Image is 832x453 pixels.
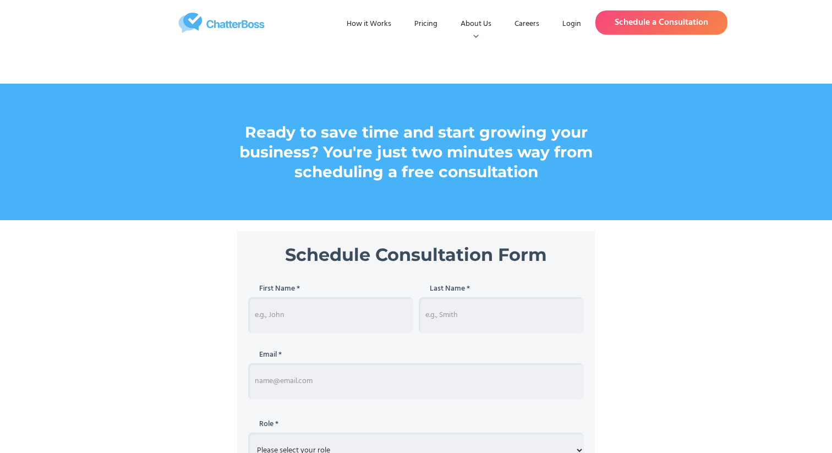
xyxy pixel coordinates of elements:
a: Schedule a Consultation [595,10,727,35]
h5: Role * [248,419,584,430]
input: name@email.com [248,363,584,399]
a: How it Works [338,14,400,34]
input: e.g., John [248,297,413,333]
h1: Ready to save time and start growing your business? You're just two minutes way from scheduling a... [210,111,622,193]
div: About Us [461,19,491,30]
a: Pricing [406,14,446,34]
div: About Us [452,14,500,34]
a: home [105,13,338,33]
strong: Schedule Consultation Form [285,244,547,265]
a: Careers [506,14,548,34]
h5: Email * [248,350,584,361]
a: Login [554,14,590,34]
h5: Last Name * [419,283,584,294]
h5: First Name * [248,283,413,294]
input: e.g., Smith [419,297,584,333]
